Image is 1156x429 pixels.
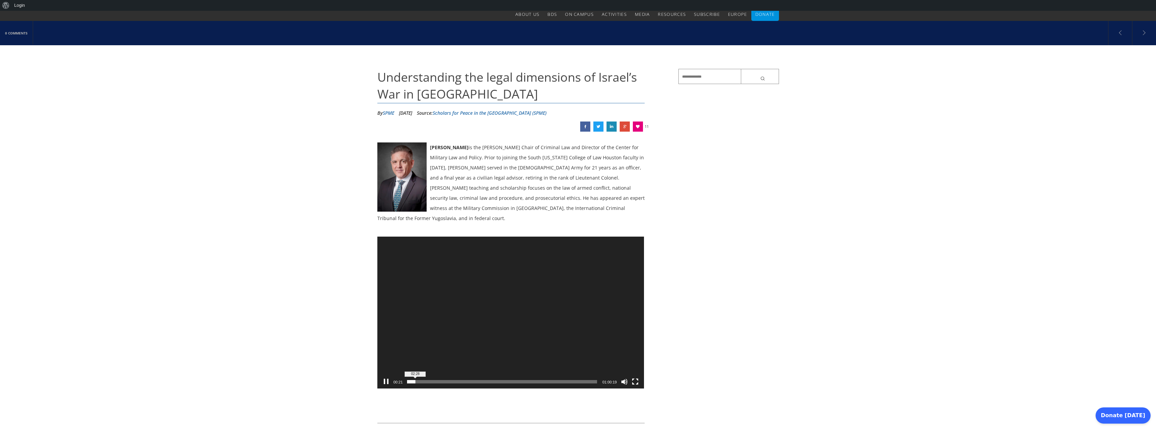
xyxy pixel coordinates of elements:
a: About Us [515,7,539,21]
a: Media [635,7,650,21]
span: 11 [645,122,649,132]
span: Subscribe [694,11,720,17]
a: SPME [383,110,394,116]
button: Mute [621,378,628,385]
a: Activities [602,7,627,21]
li: [DATE] [399,108,412,118]
a: Donate [755,7,775,21]
button: Fullscreen [632,378,639,385]
div: Source: [417,108,546,118]
a: Scholars for Peace in the [GEOGRAPHIC_DATA] (SPME) [433,110,546,116]
span: About Us [515,11,539,17]
a: Europe [728,7,747,21]
span: Europe [728,11,747,17]
span: On Campus [565,11,594,17]
a: Subscribe [694,7,720,21]
div: Video Player [377,237,644,388]
span: Understanding the legal dimensions of Israel’s War in [GEOGRAPHIC_DATA] [377,69,637,102]
a: BDS [547,7,557,21]
span: Activities [602,11,627,17]
span: BDS [547,11,557,17]
a: Understanding the legal dimensions of Israel’s War in Gaza [593,122,603,132]
a: Understanding the legal dimensions of Israel’s War in Gaza [620,122,630,132]
span: Donate [755,11,775,17]
a: On Campus [565,7,594,21]
li: By [377,108,394,118]
a: Understanding the legal dimensions of Israel’s War in Gaza [607,122,617,132]
span: 02:28 [405,372,426,376]
span: Media [635,11,650,17]
span: 01:00:19 [602,380,617,384]
a: Resources [658,7,686,21]
strong: [PERSON_NAME] [430,144,468,151]
span: 00:21 [394,380,403,384]
button: Pause [383,378,389,385]
span: Resources [658,11,686,17]
a: Understanding the legal dimensions of Israel’s War in Gaza [580,122,590,132]
div: is the [PERSON_NAME] Chair of Criminal Law and Director of the Center for Military Law and Policy... [377,142,645,223]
